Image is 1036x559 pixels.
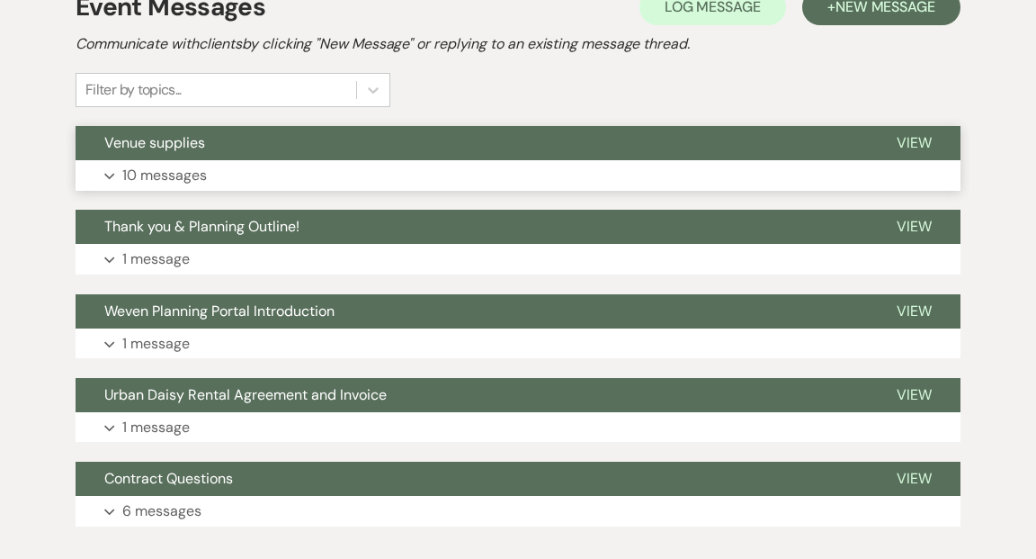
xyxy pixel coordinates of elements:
[76,210,868,244] button: Thank you & Planning Outline!
[104,302,335,320] span: Weven Planning Portal Introduction
[897,469,932,488] span: View
[897,217,932,236] span: View
[76,160,960,191] button: 10 messages
[85,79,182,101] div: Filter by topics...
[76,294,868,329] button: Weven Planning Portal Introduction
[897,133,932,152] span: View
[868,462,960,496] button: View
[76,496,960,527] button: 6 messages
[76,126,868,160] button: Venue supplies
[122,416,190,439] p: 1 message
[104,133,205,152] span: Venue supplies
[104,469,233,488] span: Contract Questions
[122,500,201,523] p: 6 messages
[868,210,960,244] button: View
[122,248,190,271] p: 1 message
[76,378,868,412] button: Urban Daisy Rental Agreement and Invoice
[897,385,932,404] span: View
[76,33,960,55] h2: Communicate with clients by clicking "New Message" or replying to an existing message thread.
[122,332,190,356] p: 1 message
[104,385,387,404] span: Urban Daisy Rental Agreement and Invoice
[76,244,960,275] button: 1 message
[868,378,960,412] button: View
[868,294,960,329] button: View
[868,126,960,160] button: View
[897,302,932,320] span: View
[104,217,299,236] span: Thank you & Planning Outline!
[76,329,960,359] button: 1 message
[76,462,868,496] button: Contract Questions
[122,164,207,187] p: 10 messages
[76,412,960,443] button: 1 message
